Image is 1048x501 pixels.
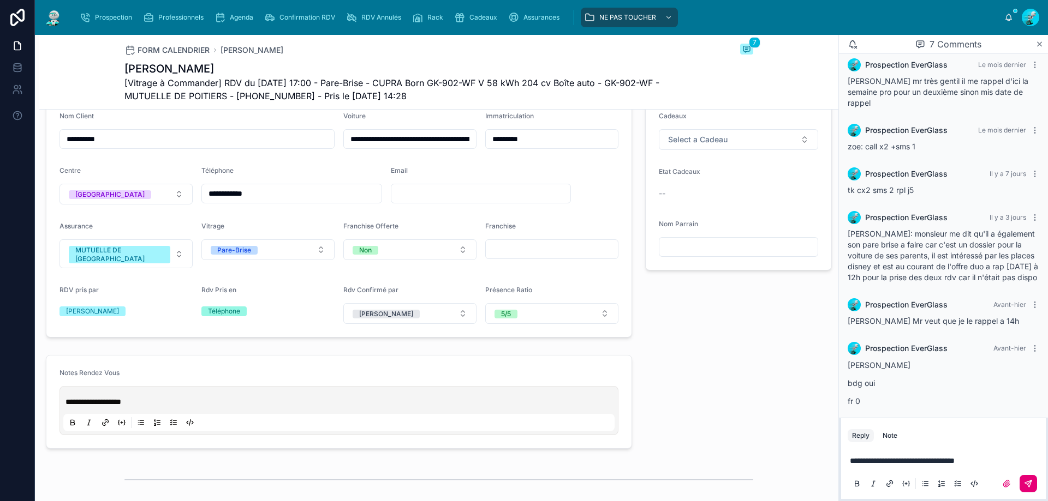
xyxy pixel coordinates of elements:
a: RDV Annulés [343,8,409,27]
span: Il y a 7 jours [990,170,1026,178]
button: Select Button [59,184,193,204]
div: [PERSON_NAME] [359,310,413,318]
div: Non [359,246,372,255]
span: -- [659,188,665,199]
span: Rack [427,13,443,22]
span: Franchise Offerte [343,222,398,230]
span: Professionnels [158,13,204,22]
button: Select Button [59,239,193,268]
span: Franchise [485,222,516,230]
span: Immatriculation [485,112,534,120]
a: FORM CALENDRIER [124,45,210,56]
div: Pare-Brise [217,246,251,255]
button: Select Button [659,129,818,150]
span: tk cx2 sms 2 rpl j5 [848,185,914,195]
span: Avant-hier [993,344,1026,352]
div: Téléphone [208,306,240,316]
span: Il y a 3 jours [990,213,1026,221]
span: Centre [59,166,81,174]
span: [PERSON_NAME] Mr veut que je le rappel a 14h [848,316,1019,325]
div: MUTUELLE DE [GEOGRAPHIC_DATA] [75,246,164,263]
span: Le mois dernier [978,61,1026,69]
span: 7 [749,37,760,48]
div: [GEOGRAPHIC_DATA] [75,190,145,199]
span: Agenda [230,13,253,22]
button: Reply [848,429,874,442]
span: Voiture [343,112,366,120]
span: Prospection EverGlass [865,125,948,136]
button: 7 [740,44,753,57]
span: Avant-hier [993,300,1026,309]
span: Prospection [95,13,132,22]
span: zoe: call x2 +sms 1 [848,142,915,151]
span: FORM CALENDRIER [138,45,210,56]
span: Assurance [59,222,93,230]
div: scrollable content [72,5,1004,29]
a: Cadeaux [451,8,505,27]
h1: [PERSON_NAME] [124,61,671,76]
span: Confirmation RDV [279,13,335,22]
p: fr 0 [848,395,1039,407]
span: [Vitrage à Commander] RDV du [DATE] 17:00 - Pare-Brise - CUPRA Born GK-902-WF V 58 kWh 204 cv Boî... [124,76,671,102]
a: Rack [409,8,451,27]
span: Cadeaux [659,112,687,120]
span: Assurances [523,13,559,22]
span: Rdv Pris en [201,286,236,294]
div: [PERSON_NAME] [66,306,119,316]
span: Nom Client [59,112,94,120]
a: Professionnels [140,8,211,27]
span: Cadeaux [469,13,497,22]
a: Prospection [76,8,140,27]
p: [PERSON_NAME] [848,359,1039,371]
span: RDV Annulés [361,13,401,22]
span: Prospection EverGlass [865,59,948,70]
span: Présence Ratio [485,286,532,294]
span: Etat Cadeaux [659,167,700,176]
span: Prospection EverGlass [865,299,948,310]
a: Agenda [211,8,261,27]
button: Select Button [201,239,335,260]
a: NE PAS TOUCHER [581,8,678,27]
span: Le mois dernier [978,126,1026,134]
button: Select Button [343,303,477,324]
div: 5/5 [501,310,511,318]
span: [PERSON_NAME]: monsieur me dit qu'il a également son pare brise a faire car c'est un dossier pour... [848,229,1038,282]
span: Notes Rendez Vous [59,369,120,377]
a: Assurances [505,8,567,27]
p: bdg oui [848,377,1039,389]
button: Select Button [343,239,477,260]
button: Note [878,429,902,442]
span: Email [391,166,408,174]
span: Vitrage [201,222,224,230]
span: NE PAS TOUCHER [599,13,656,22]
span: [PERSON_NAME] mr très gentil il me rappel d'ici la semaine pro pour un deuxième sinon mis date de... [848,76,1028,107]
button: Select Button [485,303,618,324]
a: Confirmation RDV [261,8,343,27]
span: Rdv Confirmé par [343,286,398,294]
span: RDV pris par [59,286,99,294]
span: Nom Parrain [659,220,698,228]
div: Note [883,431,897,440]
span: 7 Comments [930,38,981,51]
img: App logo [44,9,63,26]
span: Prospection EverGlass [865,343,948,354]
span: Select a Cadeau [668,134,728,145]
span: Prospection EverGlass [865,168,948,179]
span: Téléphone [201,166,234,174]
a: [PERSON_NAME] [221,45,283,56]
span: Prospection EverGlass [865,212,948,223]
